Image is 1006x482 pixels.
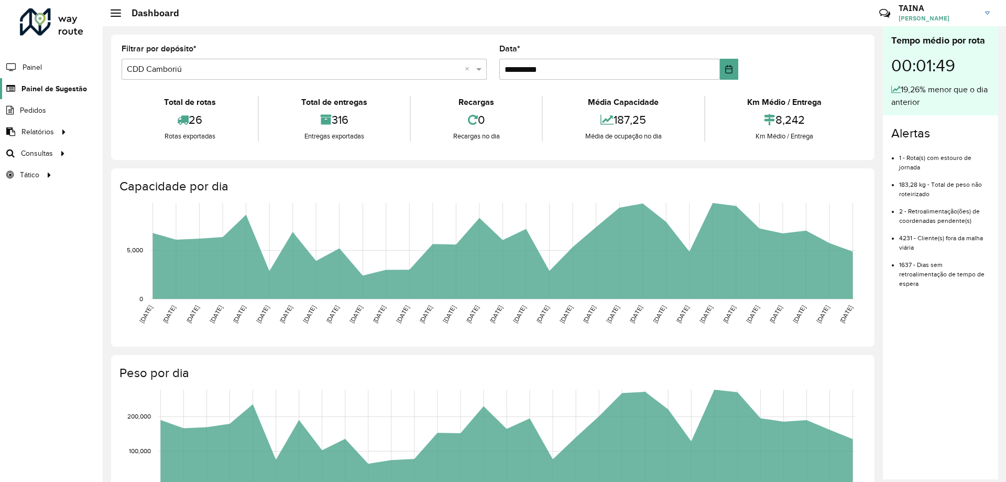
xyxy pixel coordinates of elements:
[21,126,54,137] span: Relatórios
[899,172,990,199] li: 183,28 kg - Total de peso não roteirizado
[768,304,783,324] text: [DATE]
[675,304,690,324] text: [DATE]
[127,247,143,253] text: 5,000
[899,145,990,172] li: 1 - Rota(s) com estouro de jornada
[545,96,701,109] div: Média Capacidade
[720,59,738,80] button: Choose Date
[255,304,270,324] text: [DATE]
[129,447,151,454] text: 100,000
[232,304,247,324] text: [DATE]
[23,62,42,73] span: Painel
[873,2,896,25] a: Contato Rápido
[121,7,179,19] h2: Dashboard
[325,304,340,324] text: [DATE]
[899,199,990,226] li: 2 - Retroalimentação(ões) de coordenadas pendente(s)
[535,304,550,324] text: [DATE]
[545,109,701,131] div: 187,25
[278,304,293,324] text: [DATE]
[899,226,990,252] li: 4231 - Cliente(s) fora da malha viária
[124,109,255,131] div: 26
[465,304,480,324] text: [DATE]
[582,304,597,324] text: [DATE]
[628,304,643,324] text: [DATE]
[119,366,864,381] h4: Peso por dia
[708,109,861,131] div: 8,242
[185,304,200,324] text: [DATE]
[413,96,539,109] div: Recargas
[418,304,433,324] text: [DATE]
[465,63,474,76] span: Clear all
[139,295,143,302] text: 0
[261,96,407,109] div: Total de entregas
[302,304,317,324] text: [DATE]
[745,304,760,324] text: [DATE]
[545,131,701,142] div: Média de ocupação no dia
[652,304,667,324] text: [DATE]
[708,96,861,109] div: Km Médio / Entrega
[21,148,53,159] span: Consultas
[413,109,539,131] div: 0
[899,252,990,288] li: 1637 - Dias sem retroalimentação de tempo de espera
[413,131,539,142] div: Recargas no dia
[161,304,177,324] text: [DATE]
[899,3,977,13] h3: TAINA
[442,304,457,324] text: [DATE]
[395,304,410,324] text: [DATE]
[21,83,87,94] span: Painel de Sugestão
[348,304,364,324] text: [DATE]
[209,304,224,324] text: [DATE]
[559,304,574,324] text: [DATE]
[261,131,407,142] div: Entregas exportadas
[605,304,620,324] text: [DATE]
[261,109,407,131] div: 316
[891,83,990,109] div: 19,26% menor que o dia anterior
[124,96,255,109] div: Total de rotas
[138,304,154,324] text: [DATE]
[512,304,527,324] text: [DATE]
[792,304,807,324] text: [DATE]
[119,179,864,194] h4: Capacidade por dia
[891,48,990,83] div: 00:01:49
[891,126,990,141] h4: Alertas
[20,169,39,180] span: Tático
[124,131,255,142] div: Rotas exportadas
[721,304,737,324] text: [DATE]
[122,42,196,55] label: Filtrar por depósito
[899,14,977,23] span: [PERSON_NAME]
[838,304,854,324] text: [DATE]
[698,304,714,324] text: [DATE]
[127,413,151,420] text: 200,000
[499,42,520,55] label: Data
[708,131,861,142] div: Km Médio / Entrega
[371,304,387,324] text: [DATE]
[815,304,830,324] text: [DATE]
[20,105,46,116] span: Pedidos
[488,304,504,324] text: [DATE]
[891,34,990,48] div: Tempo médio por rota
